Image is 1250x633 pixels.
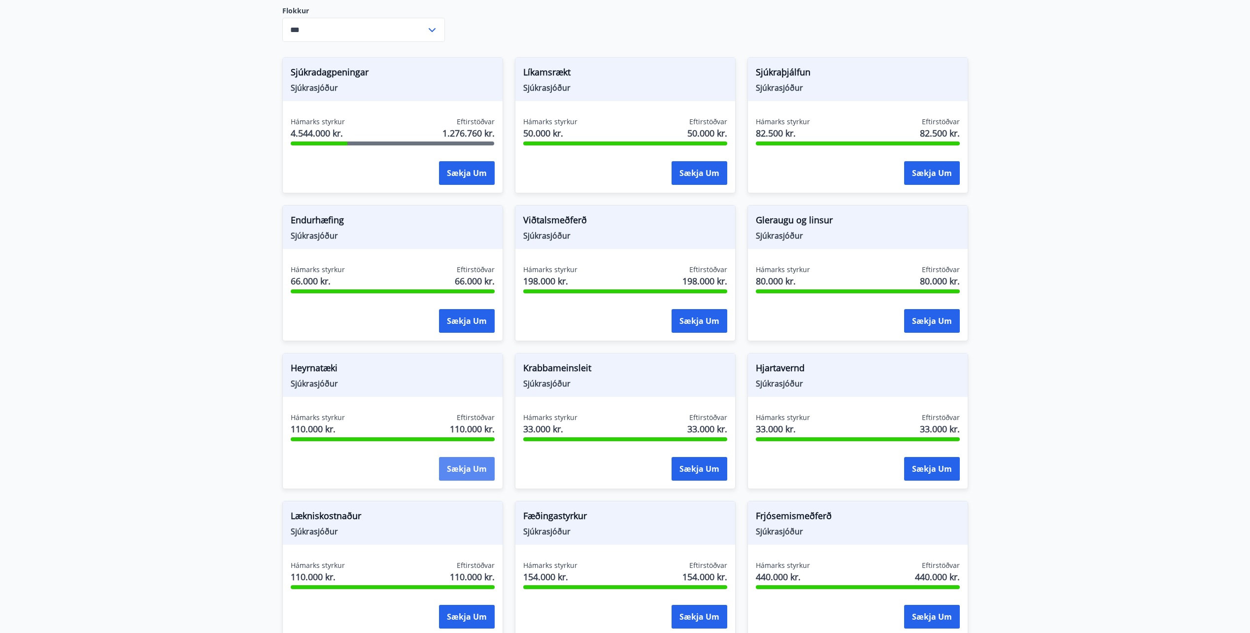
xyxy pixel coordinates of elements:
[672,161,727,185] button: Sækja um
[457,561,495,570] span: Eftirstöðvar
[756,66,960,82] span: Sjúkraþjálfun
[682,275,727,287] span: 198.000 kr.
[523,422,577,435] span: 33.000 kr.
[291,265,345,275] span: Hámarks styrkur
[523,509,727,526] span: Fæðingastyrkur
[920,422,960,435] span: 33.000 kr.
[904,457,960,481] button: Sækja um
[922,561,960,570] span: Eftirstöðvar
[291,117,345,127] span: Hámarks styrkur
[291,509,495,526] span: Lækniskostnaður
[457,117,495,127] span: Eftirstöðvar
[439,309,495,333] button: Sækja um
[756,413,810,422] span: Hámarks styrkur
[523,66,727,82] span: Líkamsrækt
[904,309,960,333] button: Sækja um
[291,275,345,287] span: 66.000 kr.
[291,213,495,230] span: Endurhæfing
[291,127,345,140] span: 4.544.000 kr.
[455,275,495,287] span: 66.000 kr.
[523,82,727,93] span: Sjúkrasjóður
[922,117,960,127] span: Eftirstöðvar
[689,561,727,570] span: Eftirstöðvar
[682,570,727,583] span: 154.000 kr.
[922,265,960,275] span: Eftirstöðvar
[689,117,727,127] span: Eftirstöðvar
[523,361,727,378] span: Krabbameinsleit
[523,275,577,287] span: 198.000 kr.
[756,526,960,537] span: Sjúkrasjóður
[291,561,345,570] span: Hámarks styrkur
[756,213,960,230] span: Gleraugu og linsur
[439,457,495,481] button: Sækja um
[756,117,810,127] span: Hámarks styrkur
[904,161,960,185] button: Sækja um
[915,570,960,583] span: 440.000 kr.
[523,230,727,241] span: Sjúkrasjóður
[282,6,445,16] label: Flokkur
[922,413,960,422] span: Eftirstöðvar
[523,413,577,422] span: Hámarks styrkur
[756,378,960,389] span: Sjúkrasjóður
[756,509,960,526] span: Frjósemismeðferð
[672,605,727,629] button: Sækja um
[523,526,727,537] span: Sjúkrasjóður
[904,605,960,629] button: Sækja um
[439,161,495,185] button: Sækja um
[756,127,810,140] span: 82.500 kr.
[756,422,810,435] span: 33.000 kr.
[457,265,495,275] span: Eftirstöðvar
[291,413,345,422] span: Hámarks styrkur
[689,413,727,422] span: Eftirstöðvar
[291,570,345,583] span: 110.000 kr.
[920,275,960,287] span: 80.000 kr.
[687,422,727,435] span: 33.000 kr.
[291,361,495,378] span: Heyrnatæki
[442,127,495,140] span: 1.276.760 kr.
[756,275,810,287] span: 80.000 kr.
[756,570,810,583] span: 440.000 kr.
[523,561,577,570] span: Hámarks styrkur
[672,457,727,481] button: Sækja um
[756,265,810,275] span: Hámarks styrkur
[523,127,577,140] span: 50.000 kr.
[291,82,495,93] span: Sjúkrasjóður
[756,230,960,241] span: Sjúkrasjóður
[687,127,727,140] span: 50.000 kr.
[523,570,577,583] span: 154.000 kr.
[756,82,960,93] span: Sjúkrasjóður
[523,213,727,230] span: Viðtalsmeðferð
[291,526,495,537] span: Sjúkrasjóður
[291,230,495,241] span: Sjúkrasjóður
[291,66,495,82] span: Sjúkradagpeningar
[756,561,810,570] span: Hámarks styrkur
[523,117,577,127] span: Hámarks styrkur
[756,361,960,378] span: Hjartavernd
[457,413,495,422] span: Eftirstöðvar
[450,570,495,583] span: 110.000 kr.
[439,605,495,629] button: Sækja um
[920,127,960,140] span: 82.500 kr.
[450,422,495,435] span: 110.000 kr.
[291,378,495,389] span: Sjúkrasjóður
[672,309,727,333] button: Sækja um
[291,422,345,435] span: 110.000 kr.
[523,378,727,389] span: Sjúkrasjóður
[689,265,727,275] span: Eftirstöðvar
[523,265,577,275] span: Hámarks styrkur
